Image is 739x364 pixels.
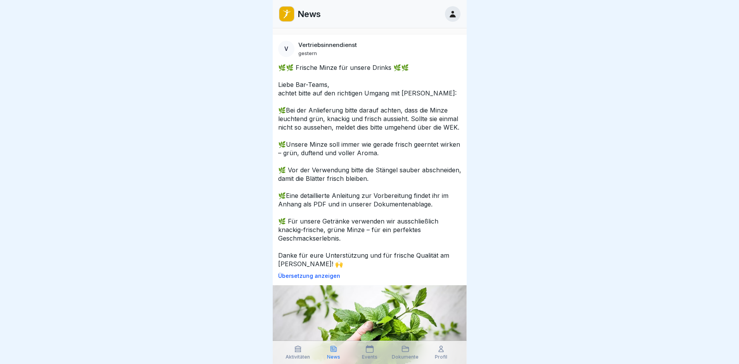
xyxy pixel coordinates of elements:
[298,50,317,56] p: gestern
[286,354,310,360] p: Aktivitäten
[298,42,357,49] p: Vertriebsinnendienst
[278,41,294,57] div: V
[298,9,321,19] p: News
[327,354,340,360] p: News
[278,273,461,279] p: Übersetzung anzeigen
[392,354,419,360] p: Dokumente
[435,354,447,360] p: Profil
[278,63,461,268] p: 🌿🌿 Frische Minze für unsere Drinks 🌿🌿 Liebe Bar-Teams, achtet bitte auf den richtigen Umgang mit ...
[279,7,294,21] img: oo2rwhh5g6mqyfqxhtbddxvd.png
[362,354,377,360] p: Events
